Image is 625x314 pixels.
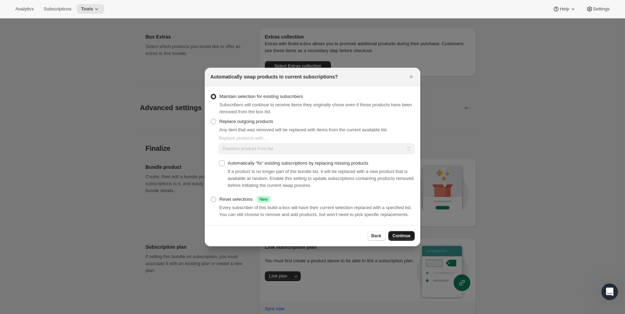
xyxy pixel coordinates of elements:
button: Tools [77,4,104,14]
button: Close [406,72,416,82]
span: Automatically “fix” existing subscriptions by replacing missing products [228,160,368,166]
span: Maintain selection for existing subscribers [219,94,303,99]
span: Replace products with... [219,135,267,141]
span: Every subscriber of this build-a-box will have their current selection replaced with a specified ... [219,205,412,217]
iframe: Intercom live chat [601,283,618,300]
button: Back [367,231,385,241]
span: Replace outgoing products [219,119,273,124]
button: Subscriptions [39,4,75,14]
span: Analytics [15,6,34,12]
h2: Automatically swap products in current subscriptions? [210,73,338,80]
span: Settings [593,6,610,12]
button: Help [549,4,580,14]
span: Any item that was removed will be replaced with items from the current available list. [219,127,388,132]
span: Subscribers will continue to receive items they originally chose even if those products have been... [219,102,412,114]
span: Back [371,233,381,239]
button: Continue [388,231,415,241]
button: Analytics [11,4,38,14]
button: Settings [582,4,614,14]
span: Tools [81,6,93,12]
span: Continue [392,233,411,239]
span: If a product is no longer part of the bundle list, it will be replaced with a new product that is... [228,169,414,188]
span: New [259,197,268,202]
div: Reset selections [219,196,270,203]
span: Subscriptions [43,6,71,12]
span: Help [560,6,569,12]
